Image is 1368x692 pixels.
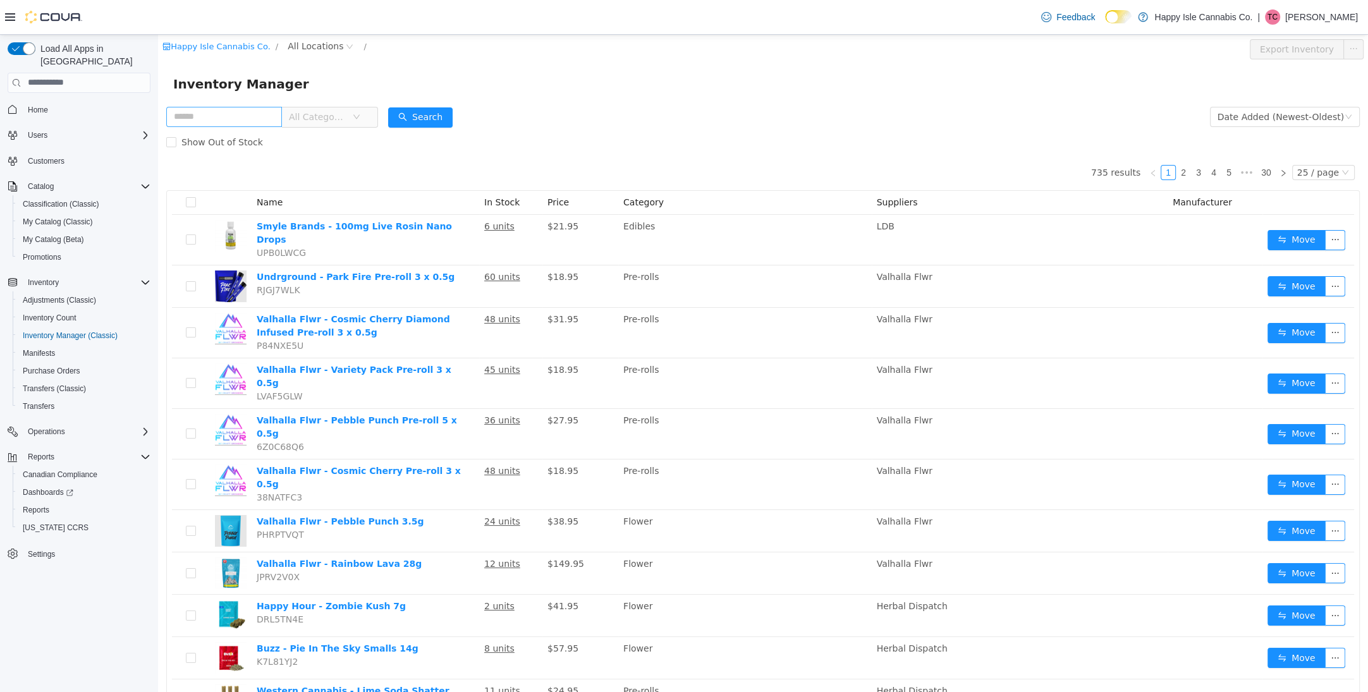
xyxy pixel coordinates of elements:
div: Date Added (Newest-Oldest) [1060,73,1186,92]
input: Dark Mode [1105,10,1132,23]
button: Export Inventory [1092,4,1186,25]
a: Transfers (Classic) [18,381,91,396]
span: My Catalog (Beta) [23,234,84,245]
span: Customers [28,156,64,166]
i: icon: down [1187,78,1194,87]
a: Purchase Orders [18,363,85,379]
a: Customers [23,154,70,169]
button: icon: ellipsis [1167,528,1187,549]
i: icon: shop [4,8,13,16]
a: Inventory Count [18,310,82,325]
span: Reports [28,452,54,462]
span: Settings [23,545,150,561]
span: My Catalog (Beta) [18,232,150,247]
span: / [118,7,120,16]
span: In Stock [326,162,362,173]
button: icon: searchSearch [230,73,295,93]
span: Catalog [28,181,54,191]
button: icon: swapMove [1109,613,1168,633]
span: Users [28,130,47,140]
a: Dashboards [13,483,156,501]
span: Operations [23,424,150,439]
span: Herbal Dispatch [719,651,790,661]
td: Edibles [460,180,714,231]
button: icon: swapMove [1109,486,1168,506]
span: Classification (Classic) [23,199,99,209]
li: 4 [1048,130,1063,145]
a: Happy Hour - Zombie Kush 7g [99,566,248,576]
span: Inventory Count [23,313,76,323]
span: My Catalog (Classic) [18,214,150,229]
span: Transfers (Classic) [18,381,150,396]
li: Next Page [1118,130,1133,145]
li: 1 [1003,130,1018,145]
span: Herbal Dispatch [719,609,790,619]
td: Flower [460,602,714,645]
span: Canadian Compliance [18,467,150,482]
span: $38.95 [389,482,420,492]
span: Herbal Dispatch [719,566,790,576]
div: Tarin Cooper [1265,9,1280,25]
span: Customers [23,153,150,169]
u: 11 units [326,651,362,661]
td: Flower [460,475,714,518]
nav: Complex example [8,95,150,596]
a: icon: shopHappy Isle Cannabis Co. [4,7,113,16]
button: Inventory Count [13,309,156,327]
a: Valhalla Flwr - Cosmic Cherry Pre-roll 3 x 0.5g [99,431,303,454]
span: Adjustments (Classic) [18,293,150,308]
span: JPRV2V0X [99,537,142,547]
span: Valhalla Flwr [719,431,774,441]
span: Inventory Manager (Classic) [18,328,150,343]
span: Valhalla Flwr [719,237,774,247]
span: UPB0LWCG [99,213,148,223]
button: Inventory [3,274,156,291]
a: Smyle Brands - 100mg Live Rosin Nano Drops [99,186,294,210]
span: Transfers (Classic) [23,384,86,394]
span: Inventory Manager (Classic) [23,331,118,341]
a: Adjustments (Classic) [18,293,101,308]
button: Reports [23,449,59,464]
span: Show Out of Stock [18,102,110,112]
li: 5 [1063,130,1078,145]
span: 38NATFC3 [99,458,144,468]
img: Cova [25,11,82,23]
span: $31.95 [389,279,420,289]
a: 4 [1049,131,1063,145]
span: Promotions [18,250,150,265]
button: Promotions [13,248,156,266]
p: | [1257,9,1260,25]
button: icon: ellipsis [1167,288,1187,308]
span: Reports [23,449,150,464]
i: icon: down [195,78,202,87]
button: Customers [3,152,156,170]
span: Dashboards [23,487,73,497]
span: LVAF5GLW [99,356,145,367]
button: icon: swapMove [1109,288,1168,308]
a: Valhalla Flwr - Pebble Punch Pre-roll 5 x 0.5g [99,380,299,404]
img: Happy Hour - Zombie Kush 7g hero shot [57,565,89,597]
span: Inventory Manager [15,39,159,59]
a: Valhalla Flwr - Cosmic Cherry Diamond Infused Pre-roll 3 x 0.5g [99,279,292,303]
div: 25 / page [1139,131,1181,145]
button: Users [23,128,52,143]
span: $27.95 [389,380,420,391]
img: Valhalla Flwr - Pebble Punch Pre-roll 5 x 0.5g hero shot [57,379,89,411]
td: Pre-rolls [460,273,714,324]
button: icon: swapMove [1109,195,1168,215]
button: icon: swapMove [1109,241,1168,262]
span: Dashboards [18,485,150,500]
span: Inventory [28,277,59,288]
button: icon: ellipsis [1167,241,1187,262]
li: Previous Page [987,130,1003,145]
span: Washington CCRS [18,520,150,535]
i: icon: left [991,135,999,142]
a: Transfers [18,399,59,414]
span: PHRPTVQT [99,495,146,505]
span: Adjustments (Classic) [23,295,96,305]
i: icon: down [1183,134,1191,143]
a: Undrground - Park Fire Pre-roll 3 x 0.5g [99,237,296,247]
span: Valhalla Flwr [719,524,774,534]
button: icon: ellipsis [1167,339,1187,359]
